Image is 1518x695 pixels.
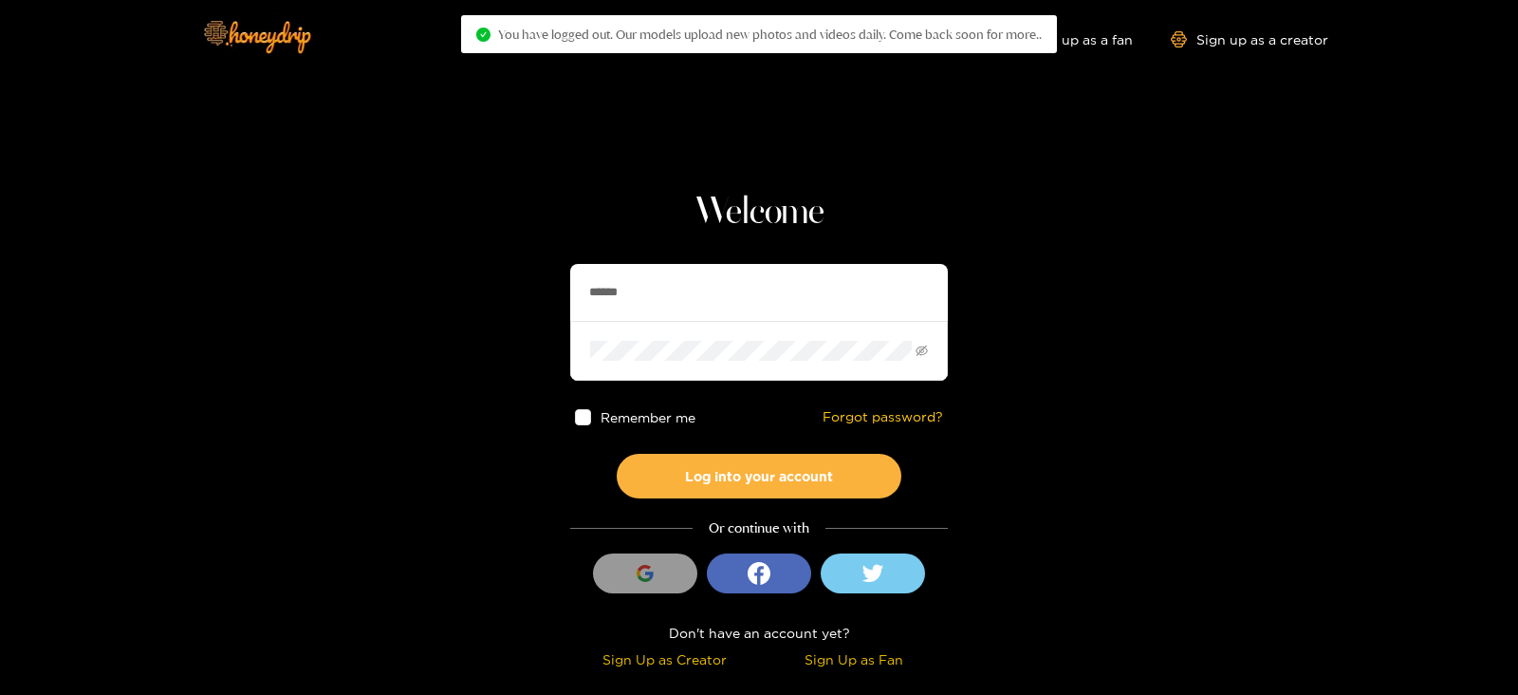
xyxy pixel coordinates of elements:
span: check-circle [476,28,491,42]
div: Don't have an account yet? [570,622,948,644]
div: Sign Up as Creator [575,648,754,670]
a: Sign up as a fan [1003,31,1133,47]
h1: Welcome [570,190,948,235]
button: Log into your account [617,454,901,498]
a: Forgot password? [823,409,943,425]
span: Remember me [601,410,695,424]
span: You have logged out. Our models upload new photos and videos daily. Come back soon for more.. [498,27,1042,42]
div: Or continue with [570,517,948,539]
div: Sign Up as Fan [764,648,943,670]
a: Sign up as a creator [1171,31,1328,47]
span: eye-invisible [916,345,928,357]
